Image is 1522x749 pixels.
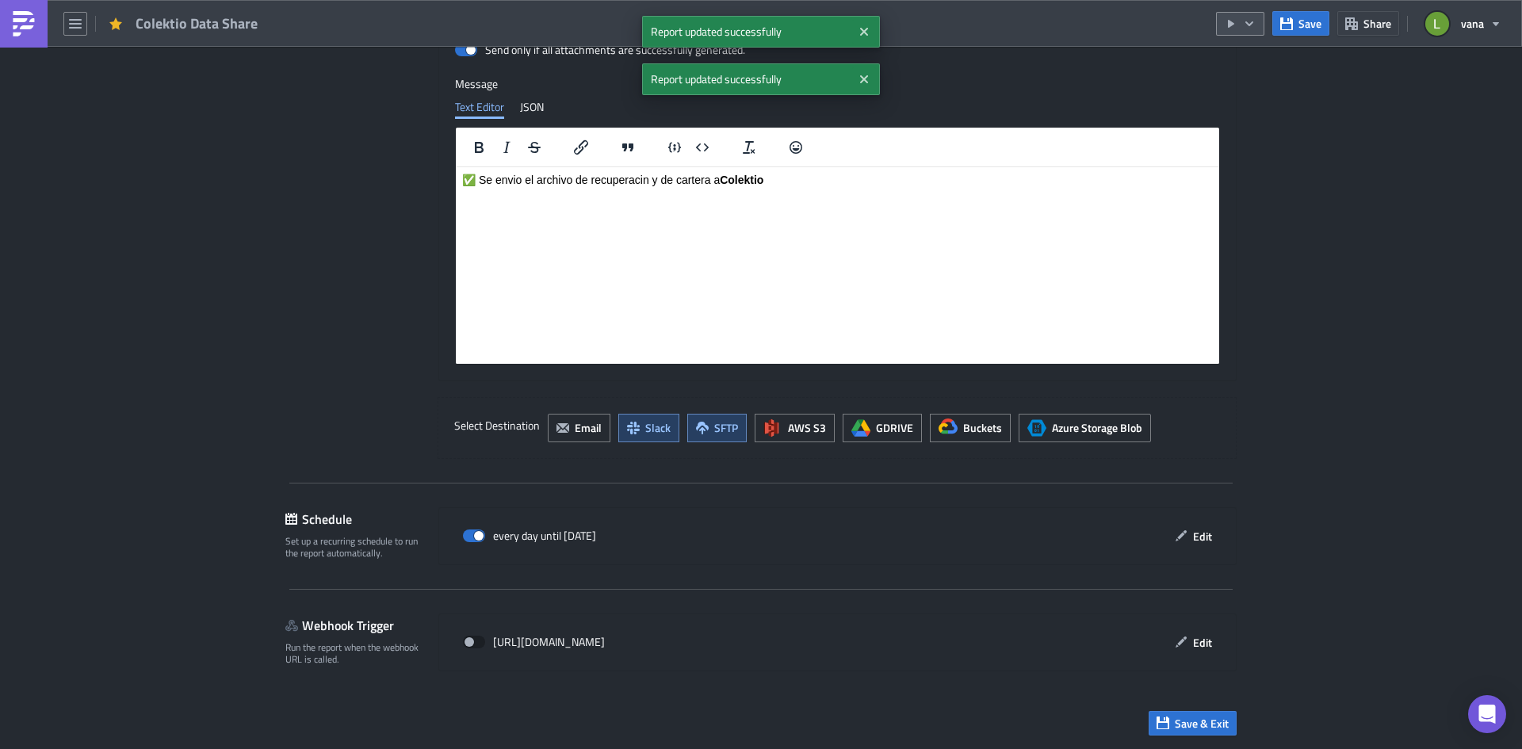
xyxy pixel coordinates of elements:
[642,16,852,48] span: Report updated successfully
[714,419,738,436] span: SFTP
[1416,6,1510,41] button: vana
[689,136,716,159] button: Insert code block
[575,419,602,436] span: Email
[1461,15,1484,32] span: vana
[876,419,913,436] span: GDRIVE
[1193,528,1212,545] span: Edit
[520,95,544,119] div: JSON
[548,414,610,442] button: Email
[285,507,438,531] div: Schedule
[285,613,438,637] div: Webhook Trigger
[618,414,679,442] button: Slack
[493,136,520,159] button: Italic
[645,419,671,436] span: Slack
[1424,10,1451,37] img: Avatar
[456,167,1219,364] iframe: Rich Text Area
[963,419,1002,436] span: Buckets
[455,77,1220,91] label: Message
[687,414,747,442] button: SFTP
[614,136,641,159] button: Blockquote
[455,95,504,119] div: Text Editor
[755,414,835,442] button: AWS S3
[1167,630,1220,655] button: Edit
[11,11,36,36] img: PushMetrics
[521,136,548,159] button: Strikethrough
[782,136,809,159] button: Emojis
[1167,524,1220,548] button: Edit
[1272,11,1329,36] button: Save
[852,20,876,44] button: Close
[485,43,745,57] div: Send only if all attachments are successfully generated.
[568,136,595,159] button: Insert/edit link
[642,63,852,95] span: Report updated successfully
[1027,418,1046,438] span: Azure Storage Blob
[285,641,428,666] div: Run the report when the webhook URL is called.
[1149,711,1237,736] button: Save & Exit
[465,136,492,159] button: Bold
[736,136,763,159] button: Clear formatting
[454,414,540,438] label: Select Destination
[136,14,259,32] span: Colektio Data Share
[1363,15,1391,32] span: Share
[1468,695,1506,733] div: Open Intercom Messenger
[1052,419,1142,436] span: Azure Storage Blob
[930,414,1011,442] button: Buckets
[463,524,596,548] div: every day until [DATE]
[661,136,688,159] button: Insert code line
[1298,15,1321,32] span: Save
[843,414,922,442] button: GDRIVE
[1175,715,1229,732] span: Save & Exit
[1019,414,1151,442] button: Azure Storage BlobAzure Storage Blob
[285,535,428,560] div: Set up a recurring schedule to run the report automatically.
[463,630,605,654] div: [URL][DOMAIN_NAME]
[1193,634,1212,651] span: Edit
[788,419,826,436] span: AWS S3
[1337,11,1399,36] button: Share
[852,67,876,91] button: Close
